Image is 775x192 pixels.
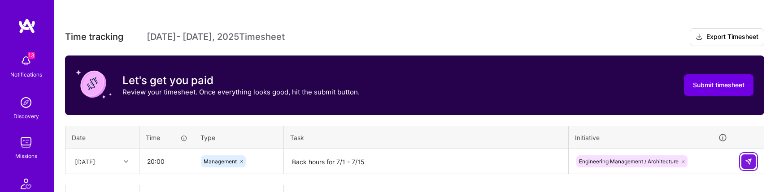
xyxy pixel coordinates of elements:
span: Engineering Management / Architecture [579,158,679,165]
div: Notifications [10,70,42,79]
span: [DATE] - [DATE] , 2025 Timesheet [147,31,285,43]
div: null [741,154,757,169]
span: Management [204,158,237,165]
img: discovery [17,94,35,111]
img: bell [17,52,35,70]
th: Date [65,126,139,149]
img: coin [76,66,112,102]
h3: Let's get you paid [122,74,360,87]
div: [DATE] [75,157,95,166]
i: icon Chevron [124,159,128,164]
button: Submit timesheet [684,74,753,96]
div: Missions [15,151,37,161]
div: Discovery [13,111,39,121]
span: Submit timesheet [693,81,745,90]
span: Time tracking [65,31,123,43]
img: teamwork [17,133,35,151]
div: Initiative [575,132,727,143]
input: HH:MM [140,149,193,173]
img: logo [18,18,36,34]
img: Submit [745,158,752,165]
span: 13 [28,52,35,59]
i: icon Download [696,33,703,42]
div: Time [146,133,187,142]
textarea: Back hours for 7/1 - 7/15 [285,150,567,174]
th: Task [284,126,569,149]
button: Export Timesheet [690,28,764,46]
p: Review your timesheet. Once everything looks good, hit the submit button. [122,87,360,97]
th: Type [194,126,284,149]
